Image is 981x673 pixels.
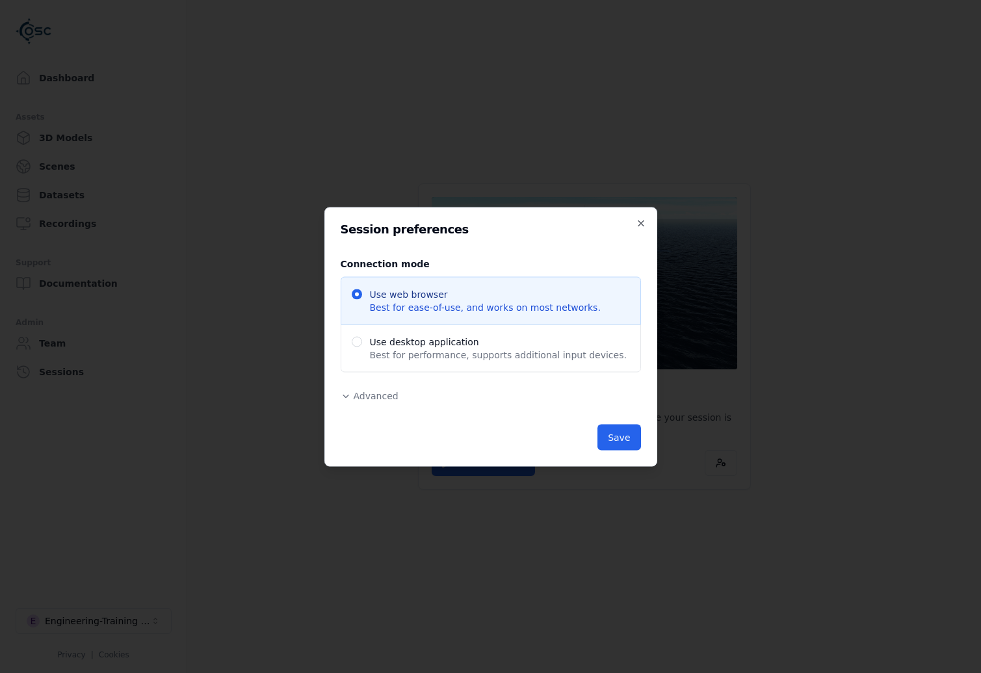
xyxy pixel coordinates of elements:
h2: Session preferences [341,223,641,235]
span: Use web browser [341,276,641,324]
button: Save [597,424,640,450]
span: Best for ease-of-use, and works on most networks. [370,300,601,313]
span: Use desktop application [370,335,627,348]
span: Best for performance, supports additional input devices. [370,348,627,361]
span: Use web browser [370,287,601,300]
span: Advanced [354,390,399,401]
span: Use desktop application [341,324,641,372]
button: Advanced [341,389,399,402]
legend: Connection mode [341,256,430,271]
